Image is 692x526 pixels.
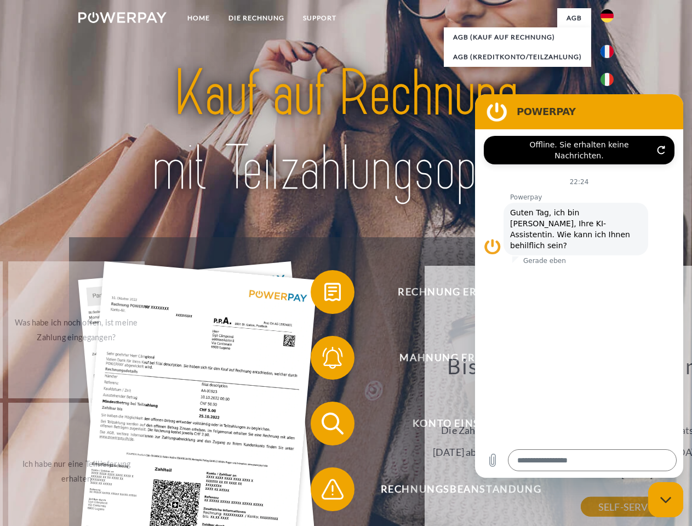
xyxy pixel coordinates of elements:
[311,467,596,511] button: Rechnungsbeanstandung
[557,8,591,28] a: agb
[311,402,596,445] button: Konto einsehen
[219,8,294,28] a: DIE RECHNUNG
[15,456,138,486] div: Ich habe nur eine Teillieferung erhalten
[601,73,614,86] img: it
[319,476,346,503] img: qb_warning.svg
[78,12,167,23] img: logo-powerpay-white.svg
[581,497,681,517] a: SELF-SERVICE
[319,410,346,437] img: qb_search.svg
[601,45,614,58] img: fr
[178,8,219,28] a: Home
[444,47,591,67] a: AGB (Kreditkonto/Teilzahlung)
[105,53,587,210] img: title-powerpay_de.svg
[648,482,683,517] iframe: Schaltfläche zum Öffnen des Messaging-Fensters; Konversation läuft
[601,9,614,22] img: de
[475,94,683,478] iframe: Messaging-Fenster
[294,8,346,28] a: SUPPORT
[444,27,591,47] a: AGB (Kauf auf Rechnung)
